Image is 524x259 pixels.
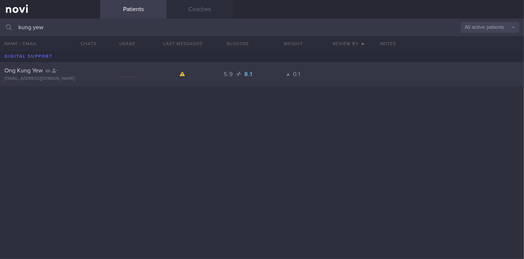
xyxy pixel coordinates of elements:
[224,71,235,77] span: 5.9
[244,71,252,77] span: 8.1
[266,36,321,51] button: Weight
[321,36,376,51] button: Review By
[4,68,43,74] span: Ong Kung Yew
[461,22,520,33] button: All active patients
[293,71,300,77] span: 0.1
[4,76,96,82] div: [EMAIL_ADDRESS][DOMAIN_NAME]
[155,36,210,51] button: Last Messaged
[210,36,266,51] button: Glucose
[376,36,524,51] div: Notes
[71,36,100,51] button: Chats
[100,36,156,51] div: Usage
